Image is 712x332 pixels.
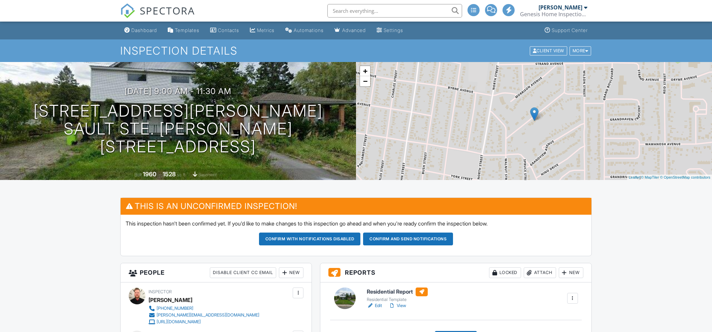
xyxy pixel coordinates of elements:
[120,9,195,23] a: SPECTORA
[363,233,453,245] button: Confirm and send notifications
[125,87,231,96] h3: [DATE] 9:00 am - 11:30 am
[539,4,582,11] div: [PERSON_NAME]
[247,24,277,37] a: Metrics
[140,3,195,18] span: SPECTORA
[120,45,592,57] h1: Inspection Details
[524,267,556,278] div: Attach
[367,302,382,309] a: Edit
[360,66,370,76] a: Zoom in
[660,175,710,179] a: © OpenStreetMap contributors
[143,171,156,178] div: 1960
[384,27,403,33] div: Settings
[360,76,370,86] a: Zoom out
[552,27,588,33] div: Support Center
[641,175,659,179] a: © MapTiler
[120,3,135,18] img: The Best Home Inspection Software - Spectora
[218,27,239,33] div: Contacts
[627,175,712,180] div: |
[367,297,428,302] div: Residential Template
[121,198,591,214] h3: This is an Unconfirmed Inspection!
[175,27,199,33] div: Templates
[11,102,345,155] h1: [STREET_ADDRESS][PERSON_NAME] Sault Ste. [PERSON_NAME][STREET_ADDRESS]
[121,263,312,282] h3: People
[257,27,274,33] div: Metrics
[259,233,361,245] button: Confirm with notifications disabled
[163,171,176,178] div: 1528
[134,172,142,177] span: Built
[157,319,201,325] div: [URL][DOMAIN_NAME]
[529,48,569,53] a: Client View
[542,24,590,37] a: Support Center
[294,27,324,33] div: Automations
[207,24,242,37] a: Contacts
[131,27,157,33] div: Dashboard
[122,24,160,37] a: Dashboard
[149,312,259,319] a: [PERSON_NAME][EMAIL_ADDRESS][DOMAIN_NAME]
[327,4,462,18] input: Search everything...
[320,263,591,282] h3: Reports
[126,220,586,227] p: This inspection hasn't been confirmed yet. If you'd like to make changes to this inspection go ah...
[342,27,366,33] div: Advanced
[489,267,521,278] div: Locked
[198,172,217,177] span: basement
[559,267,583,278] div: New
[149,305,259,312] a: [PHONE_NUMBER]
[149,295,192,305] div: [PERSON_NAME]
[165,24,202,37] a: Templates
[367,288,428,296] h6: Residential Report
[283,24,326,37] a: Automations (Advanced)
[332,24,368,37] a: Advanced
[629,175,640,179] a: Leaflet
[374,24,406,37] a: Settings
[570,46,591,55] div: More
[520,11,587,18] div: Genesis Home Inspections
[177,172,186,177] span: sq. ft.
[530,46,567,55] div: Client View
[157,306,193,311] div: [PHONE_NUMBER]
[149,289,172,294] span: Inspector
[367,288,428,302] a: Residential Report Residential Template
[389,302,406,309] a: View
[210,267,276,278] div: Disable Client CC Email
[149,319,259,325] a: [URL][DOMAIN_NAME]
[157,312,259,318] div: [PERSON_NAME][EMAIL_ADDRESS][DOMAIN_NAME]
[279,267,303,278] div: New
